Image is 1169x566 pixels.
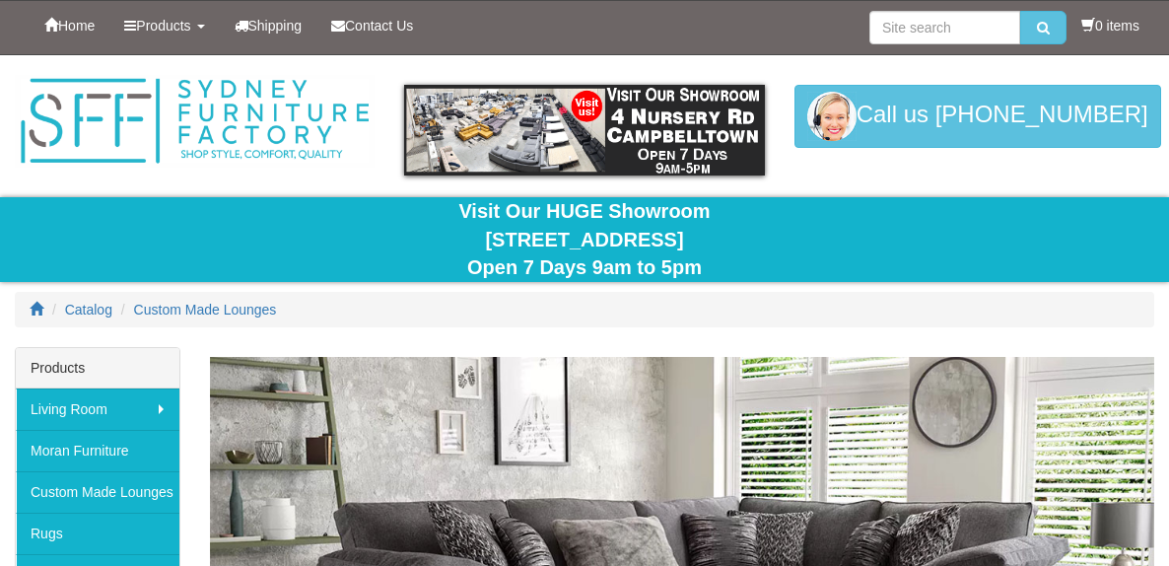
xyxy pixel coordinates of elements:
[869,11,1020,44] input: Site search
[109,1,219,50] a: Products
[58,18,95,34] span: Home
[1081,16,1139,35] li: 0 items
[345,18,413,34] span: Contact Us
[15,197,1154,282] div: Visit Our HUGE Showroom [STREET_ADDRESS] Open 7 Days 9am to 5pm
[16,513,179,554] a: Rugs
[15,75,375,168] img: Sydney Furniture Factory
[136,18,190,34] span: Products
[248,18,303,34] span: Shipping
[16,471,179,513] a: Custom Made Lounges
[316,1,428,50] a: Contact Us
[16,348,179,389] div: Products
[16,389,179,430] a: Living Room
[16,430,179,471] a: Moran Furniture
[30,1,109,50] a: Home
[404,85,764,176] img: showroom.gif
[65,302,112,318] a: Catalog
[134,302,277,318] a: Custom Made Lounges
[220,1,317,50] a: Shipping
